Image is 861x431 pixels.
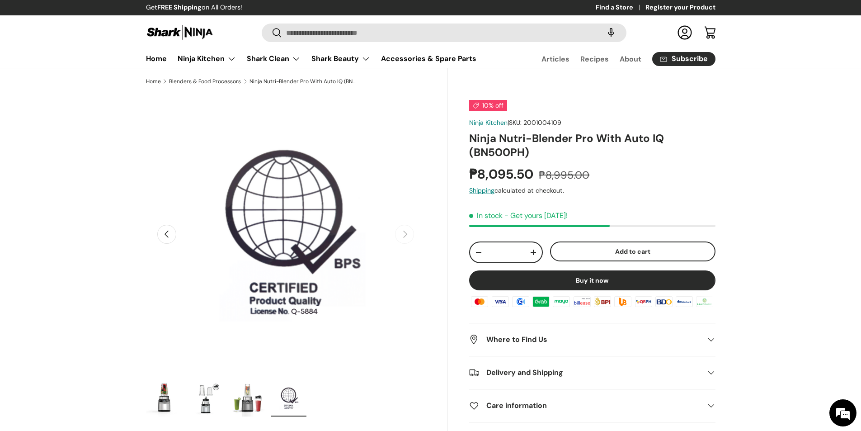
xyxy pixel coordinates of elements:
[169,79,241,84] a: Blenders & Food Processors
[469,211,503,220] span: In stock
[469,186,715,195] div: calculated at checkout.
[652,52,715,66] a: Subscribe
[490,295,510,308] img: visa
[172,50,241,68] summary: Ninja Kitchen
[469,270,715,290] button: Buy it now
[469,118,508,127] a: Ninja Kitchen
[531,295,551,308] img: grabpay
[654,295,674,308] img: bdo
[469,389,715,422] summary: Care information
[508,118,561,127] span: |
[146,79,161,84] a: Home
[695,295,715,308] img: landbank
[550,242,715,262] button: Add to cart
[596,3,645,13] a: Find a Store
[469,323,715,356] summary: Where to Find Us
[469,186,494,194] a: Shipping
[613,295,633,308] img: ubp
[674,295,694,308] img: metrobank
[230,380,265,417] img: Ninja Nutri-Blender Pro With Auto IQ (BN500PH)
[241,50,306,68] summary: Shark Clean
[146,380,182,417] img: ninja-nutri-blender-pro-with-auto-iq-silver-with-sample-food-content-full-view-sharkninja-philipp...
[146,50,476,68] nav: Primary
[469,166,536,183] strong: ₱8,095.50
[271,380,306,417] img: Ninja Nutri-Blender Pro With Auto IQ (BN500PH)
[633,295,653,308] img: qrph
[672,55,708,62] span: Subscribe
[146,77,448,85] nav: Breadcrumbs
[620,50,641,68] a: About
[470,295,489,308] img: master
[580,50,609,68] a: Recipes
[523,118,561,127] span: 2001004109
[157,3,202,11] strong: FREE Shipping
[146,24,214,41] img: Shark Ninja Philippines
[597,23,626,43] speech-search-button: Search by voice
[306,50,376,68] summary: Shark Beauty
[539,168,589,182] s: ₱8,995.00
[146,50,167,67] a: Home
[645,3,715,13] a: Register your Product
[541,50,569,68] a: Articles
[469,334,701,345] h2: Where to Find Us
[381,50,476,67] a: Accessories & Spare Parts
[146,3,242,13] p: Get on All Orders!
[593,295,612,308] img: bpi
[469,100,507,111] span: 10% off
[469,400,701,411] h2: Care information
[146,95,426,420] media-gallery: Gallery Viewer
[509,118,522,127] span: SKU:
[469,367,701,378] h2: Delivery and Shipping
[520,50,715,68] nav: Secondary
[188,380,223,417] img: ninja-nutri-blender-pro-with-auto-iq-silve-parts-view-sharkninja-philippines
[511,295,531,308] img: gcash
[551,295,571,308] img: maya
[572,295,592,308] img: billease
[469,131,715,159] h1: Ninja Nutri-Blender Pro With Auto IQ (BN500PH)
[469,356,715,389] summary: Delivery and Shipping
[504,211,568,220] p: - Get yours [DATE]!
[249,79,358,84] a: Ninja Nutri-Blender Pro With Auto IQ (BN500PH)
